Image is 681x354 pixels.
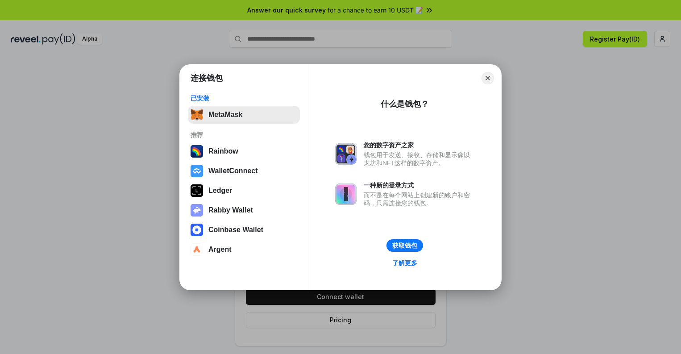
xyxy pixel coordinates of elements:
div: 已安装 [191,94,297,102]
button: MetaMask [188,106,300,124]
img: svg+xml,%3Csvg%20xmlns%3D%22http%3A%2F%2Fwww.w3.org%2F2000%2Fsvg%22%20width%3D%2228%22%20height%3... [191,184,203,197]
button: WalletConnect [188,162,300,180]
img: svg+xml,%3Csvg%20width%3D%22120%22%20height%3D%22120%22%20viewBox%3D%220%200%20120%20120%22%20fil... [191,145,203,158]
div: 而不是在每个网站上创建新的账户和密码，只需连接您的钱包。 [364,191,474,207]
div: 推荐 [191,131,297,139]
div: Rainbow [208,147,238,155]
img: svg+xml,%3Csvg%20fill%3D%22none%22%20height%3D%2233%22%20viewBox%3D%220%200%2035%2033%22%20width%... [191,108,203,121]
div: 了解更多 [392,259,417,267]
button: Rabby Wallet [188,201,300,219]
img: svg+xml,%3Csvg%20width%3D%2228%22%20height%3D%2228%22%20viewBox%3D%220%200%2028%2028%22%20fill%3D... [191,165,203,177]
button: 获取钱包 [386,239,423,252]
button: Coinbase Wallet [188,221,300,239]
div: 钱包用于发送、接收、存储和显示像以太坊和NFT这样的数字资产。 [364,151,474,167]
button: Rainbow [188,142,300,160]
h1: 连接钱包 [191,73,223,83]
button: Ledger [188,182,300,200]
a: 了解更多 [387,257,423,269]
div: Ledger [208,187,232,195]
button: Close [482,72,494,84]
div: 一种新的登录方式 [364,181,474,189]
button: Argent [188,241,300,258]
img: svg+xml,%3Csvg%20xmlns%3D%22http%3A%2F%2Fwww.w3.org%2F2000%2Fsvg%22%20fill%3D%22none%22%20viewBox... [191,204,203,217]
div: 您的数字资产之家 [364,141,474,149]
div: WalletConnect [208,167,258,175]
div: Coinbase Wallet [208,226,263,234]
div: 获取钱包 [392,242,417,250]
img: svg+xml,%3Csvg%20width%3D%2228%22%20height%3D%2228%22%20viewBox%3D%220%200%2028%2028%22%20fill%3D... [191,224,203,236]
img: svg+xml,%3Csvg%20xmlns%3D%22http%3A%2F%2Fwww.w3.org%2F2000%2Fsvg%22%20fill%3D%22none%22%20viewBox... [335,143,357,165]
div: MetaMask [208,111,242,119]
img: svg+xml,%3Csvg%20xmlns%3D%22http%3A%2F%2Fwww.w3.org%2F2000%2Fsvg%22%20fill%3D%22none%22%20viewBox... [335,183,357,205]
div: Argent [208,246,232,254]
img: svg+xml,%3Csvg%20width%3D%2228%22%20height%3D%2228%22%20viewBox%3D%220%200%2028%2028%22%20fill%3D... [191,243,203,256]
div: Rabby Wallet [208,206,253,214]
div: 什么是钱包？ [381,99,429,109]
